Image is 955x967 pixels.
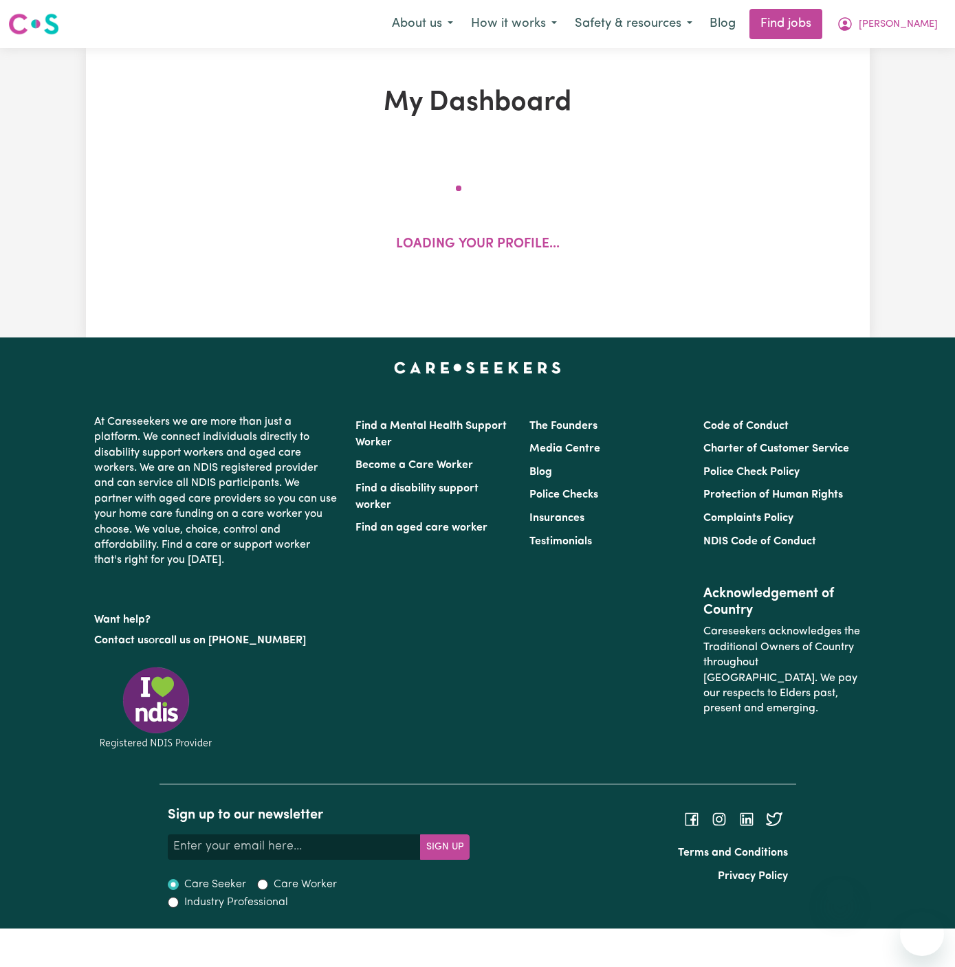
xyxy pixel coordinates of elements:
[355,522,487,533] a: Find an aged care worker
[711,813,727,824] a: Follow Careseekers on Instagram
[718,871,788,882] a: Privacy Policy
[94,627,339,654] p: or
[566,10,701,38] button: Safety & resources
[529,467,552,478] a: Blog
[168,807,470,823] h2: Sign up to our newsletter
[703,443,849,454] a: Charter of Customer Service
[749,9,822,39] a: Find jobs
[529,443,600,454] a: Media Centre
[355,460,473,471] a: Become a Care Worker
[94,665,218,751] img: Registered NDIS provider
[703,619,861,722] p: Careseekers acknowledges the Traditional Owners of Country throughout [GEOGRAPHIC_DATA]. We pay o...
[8,8,59,40] a: Careseekers logo
[859,17,938,32] span: [PERSON_NAME]
[529,489,598,500] a: Police Checks
[184,876,246,893] label: Care Seeker
[703,421,789,432] a: Code of Conduct
[355,421,507,448] a: Find a Mental Health Support Worker
[703,536,816,547] a: NDIS Code of Conduct
[159,635,306,646] a: call us on [PHONE_NUMBER]
[94,607,339,627] p: Want help?
[225,87,731,120] h1: My Dashboard
[394,362,561,373] a: Careseekers home page
[274,876,337,893] label: Care Worker
[900,912,944,956] iframe: Button to launch messaging window
[168,834,421,859] input: Enter your email here...
[738,813,755,824] a: Follow Careseekers on LinkedIn
[683,813,700,824] a: Follow Careseekers on Facebook
[678,847,788,858] a: Terms and Conditions
[766,813,782,824] a: Follow Careseekers on Twitter
[94,635,149,646] a: Contact us
[8,12,59,36] img: Careseekers logo
[703,467,800,478] a: Police Check Policy
[420,834,470,859] button: Subscribe
[184,894,288,911] label: Industry Professional
[529,513,584,524] a: Insurances
[703,586,861,619] h2: Acknowledgement of Country
[703,513,793,524] a: Complaints Policy
[826,879,854,907] iframe: Close message
[529,421,597,432] a: The Founders
[355,483,479,511] a: Find a disability support worker
[94,409,339,574] p: At Careseekers we are more than just a platform. We connect individuals directly to disability su...
[703,489,843,500] a: Protection of Human Rights
[529,536,592,547] a: Testimonials
[383,10,462,38] button: About us
[396,235,560,255] p: Loading your profile...
[462,10,566,38] button: How it works
[701,9,744,39] a: Blog
[828,10,947,38] button: My Account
